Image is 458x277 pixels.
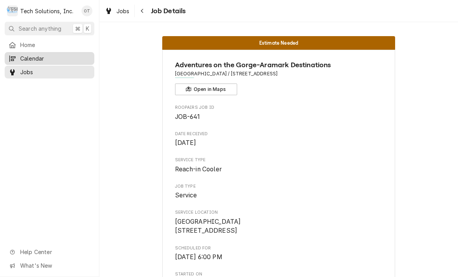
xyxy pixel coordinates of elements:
[7,5,18,16] div: T
[175,70,383,77] span: Address
[5,246,94,258] a: Go to Help Center
[82,5,92,16] div: OT
[175,60,383,95] div: Client Information
[136,5,149,17] button: Navigate back
[149,6,186,16] span: Job Details
[175,112,383,122] span: Roopairs Job ID
[175,218,241,235] span: [GEOGRAPHIC_DATA] [STREET_ADDRESS]
[175,217,383,235] span: Service Location
[175,166,222,173] span: Reach-in Cooler
[175,131,383,148] div: Date Received
[86,24,89,33] span: K
[75,24,80,33] span: ⌘
[175,157,383,174] div: Service Type
[20,261,90,270] span: What's New
[175,209,383,216] span: Service Location
[175,165,383,174] span: Service Type
[175,105,383,121] div: Roopairs Job ID
[5,22,94,35] button: Search anything⌘K
[175,209,383,235] div: Service Location
[20,68,90,76] span: Jobs
[175,253,383,262] span: Scheduled For
[175,139,196,146] span: [DATE]
[5,259,94,272] a: Go to What's New
[175,183,383,200] div: Job Type
[175,105,383,111] span: Roopairs Job ID
[20,248,90,256] span: Help Center
[19,24,61,33] span: Search anything
[259,40,298,45] span: Estimate Needed
[20,41,90,49] span: Home
[5,52,94,65] a: Calendar
[175,192,197,199] span: Service
[175,84,237,95] button: Open in Maps
[102,5,133,17] a: Jobs
[162,36,395,50] div: Status
[20,7,73,15] div: Tech Solutions, Inc.
[175,245,383,262] div: Scheduled For
[5,66,94,78] a: Jobs
[116,7,130,15] span: Jobs
[175,253,222,261] span: [DATE] 6:00 PM
[5,38,94,51] a: Home
[175,157,383,163] span: Service Type
[7,5,18,16] div: Tech Solutions, Inc.'s Avatar
[175,131,383,137] span: Date Received
[20,54,90,63] span: Calendar
[175,138,383,148] span: Date Received
[175,191,383,200] span: Job Type
[82,5,92,16] div: Otis Tooley's Avatar
[175,113,200,120] span: JOB-641
[175,245,383,251] span: Scheduled For
[175,183,383,190] span: Job Type
[175,60,383,70] span: Name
